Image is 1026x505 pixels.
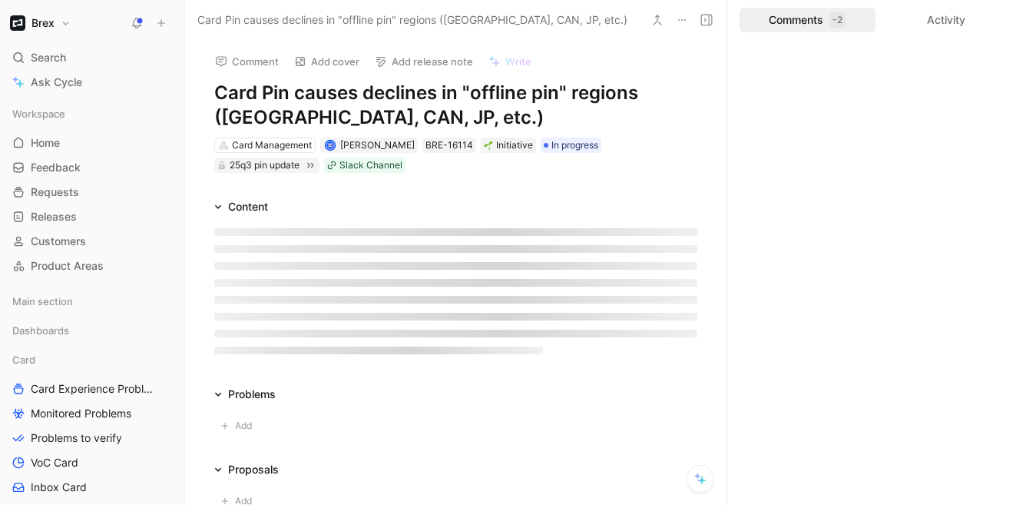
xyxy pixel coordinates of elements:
[6,290,178,313] div: Main section
[31,381,157,397] span: Card Experience Problems
[228,198,268,216] div: Content
[31,209,77,224] span: Releases
[12,106,65,121] span: Workspace
[31,48,66,67] span: Search
[484,138,533,153] div: Initiative
[208,460,285,479] div: Proposals
[326,141,334,149] img: avatar
[829,12,846,28] div: -2
[208,198,274,216] div: Content
[6,377,178,400] a: Card Experience Problems
[31,406,131,421] span: Monitored Problems
[6,290,178,317] div: Main section
[287,51,366,72] button: Add cover
[235,418,256,434] span: Add
[6,230,178,253] a: Customers
[481,138,536,153] div: 🌱Initiative
[214,416,263,436] button: Add
[208,51,286,72] button: Comment
[6,254,178,277] a: Product Areas
[230,158,300,173] div: 25q3 pin update
[31,73,82,91] span: Ask Cycle
[228,385,276,404] div: Problems
[541,138,601,153] div: In progress
[31,234,86,249] span: Customers
[6,46,178,69] div: Search
[6,402,178,425] a: Monitored Problems
[31,430,122,446] span: Problems to verify
[482,51,538,72] button: Write
[31,480,87,495] span: Inbox Card
[6,156,178,179] a: Feedback
[6,71,178,94] a: Ask Cycle
[6,451,178,474] a: VoC Card
[12,352,35,367] span: Card
[208,385,282,404] div: Problems
[31,258,104,274] span: Product Areas
[879,8,1014,32] div: Activity
[6,348,178,371] div: Card
[368,51,480,72] button: Add release note
[31,16,55,30] h1: Brex
[12,294,73,309] span: Main section
[31,160,81,175] span: Feedback
[505,55,531,68] span: Write
[232,138,312,153] div: Card Management
[6,476,178,499] a: Inbox Card
[6,12,74,34] button: BrexBrex
[12,323,69,338] span: Dashboards
[551,138,598,153] span: In progress
[31,455,78,470] span: VoC Card
[339,158,402,173] div: Slack Channel
[31,184,79,200] span: Requests
[484,141,493,150] img: 🌱
[425,138,473,153] div: BRE-16114
[214,81,697,130] h1: Card Pin causes declines in "offline pin" regions ([GEOGRAPHIC_DATA], CAN, JP, etc.)
[31,135,60,151] span: Home
[6,427,178,450] a: Problems to verify
[6,319,178,342] div: Dashboards
[740,8,875,32] div: Comments-2
[6,319,178,347] div: Dashboards
[10,15,25,31] img: Brex
[6,131,178,154] a: Home
[6,102,178,125] div: Workspace
[228,460,279,479] div: Proposals
[340,139,415,151] span: [PERSON_NAME]
[6,205,178,228] a: Releases
[6,181,178,204] a: Requests
[197,11,627,29] span: Card Pin causes declines in "offline pin" regions ([GEOGRAPHIC_DATA], CAN, JP, etc.)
